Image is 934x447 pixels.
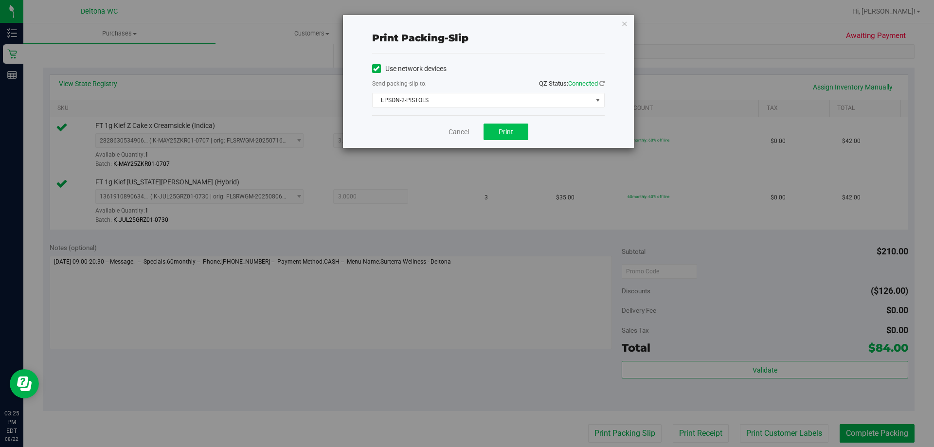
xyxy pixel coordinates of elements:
label: Use network devices [372,64,447,74]
span: Print [499,128,513,136]
label: Send packing-slip to: [372,79,427,88]
span: Print packing-slip [372,32,468,44]
a: Cancel [449,127,469,137]
span: EPSON-2-PISTOLS [373,93,592,107]
span: QZ Status: [539,80,605,87]
span: Connected [568,80,598,87]
span: select [592,93,604,107]
button: Print [484,124,528,140]
iframe: Resource center [10,369,39,398]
